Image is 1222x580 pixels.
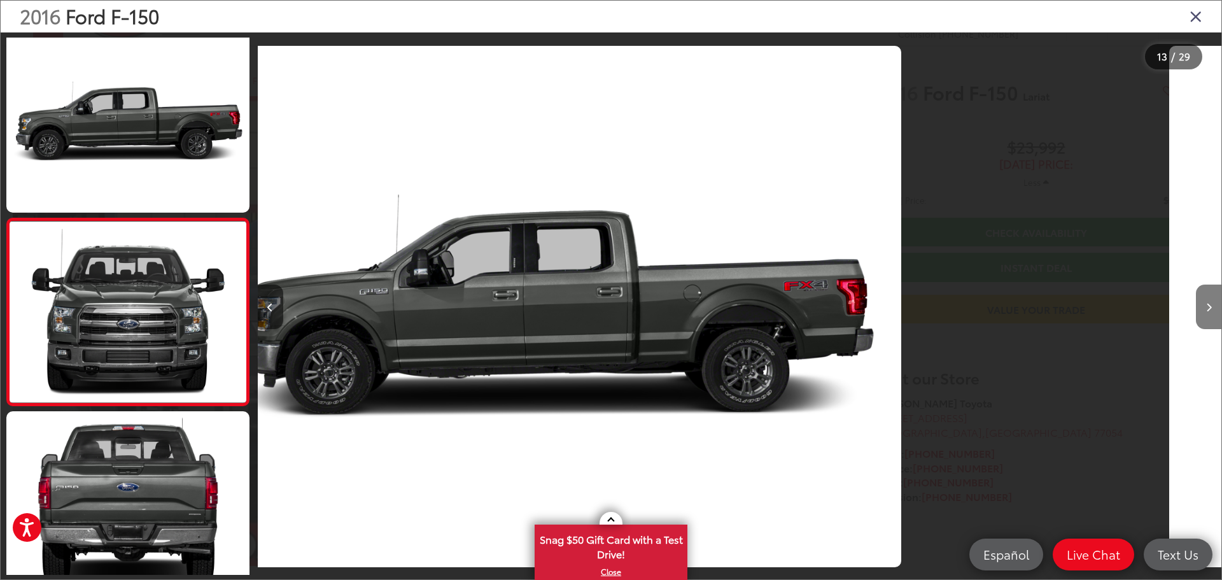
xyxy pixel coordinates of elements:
a: Español [969,539,1043,570]
span: Snag $50 Gift Card with a Test Drive! [536,526,686,565]
button: Next image [1196,285,1221,329]
i: Close gallery [1190,8,1202,24]
img: 2016 Ford F-150 Lariat [7,222,248,402]
span: 2016 [20,2,60,29]
span: 29 [1179,49,1190,63]
span: Español [977,546,1036,562]
span: Live Chat [1060,546,1127,562]
a: Text Us [1144,539,1212,570]
span: 13 [1157,49,1167,63]
img: 2016 Ford F-150 Lariat [4,29,251,215]
div: 2016 Ford F-150 Lariat 11 [71,46,1035,568]
button: Previous image [258,285,283,329]
span: / [1170,52,1176,61]
img: 2016 Ford F-150 Lariat [206,46,901,568]
span: Ford F-150 [66,2,159,29]
a: Live Chat [1053,539,1134,570]
span: Text Us [1151,546,1205,562]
